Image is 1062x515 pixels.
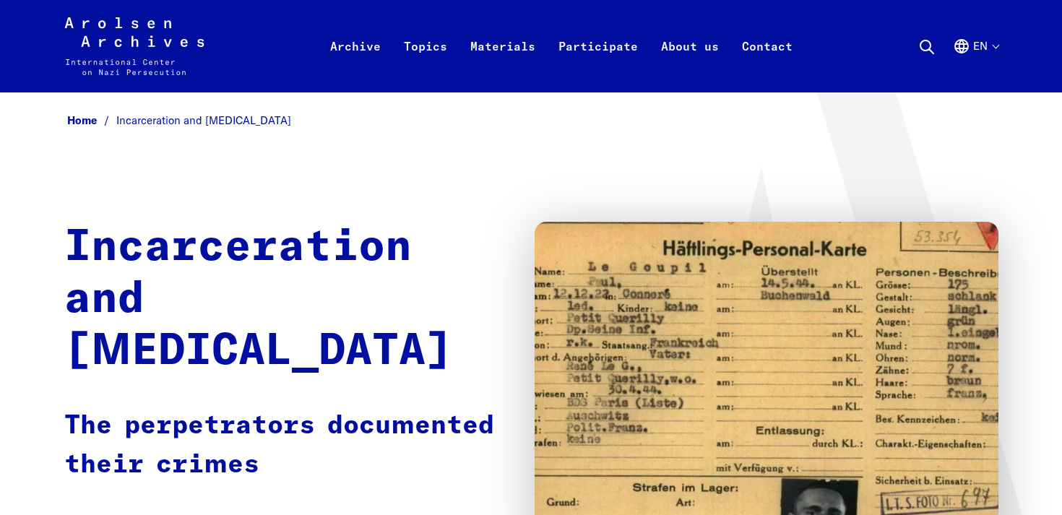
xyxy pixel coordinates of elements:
[547,35,649,92] a: Participate
[319,17,804,75] nav: Primary
[953,38,998,90] button: English, language selection
[649,35,730,92] a: About us
[64,407,506,485] p: The perpetrators documented their crimes
[116,113,291,127] span: Incarceration and [MEDICAL_DATA]
[730,35,804,92] a: Contact
[392,35,459,92] a: Topics
[459,35,547,92] a: Materials
[64,222,506,378] h1: Incarceration and [MEDICAL_DATA]
[319,35,392,92] a: Archive
[64,110,998,132] nav: Breadcrumb
[67,113,116,127] a: Home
